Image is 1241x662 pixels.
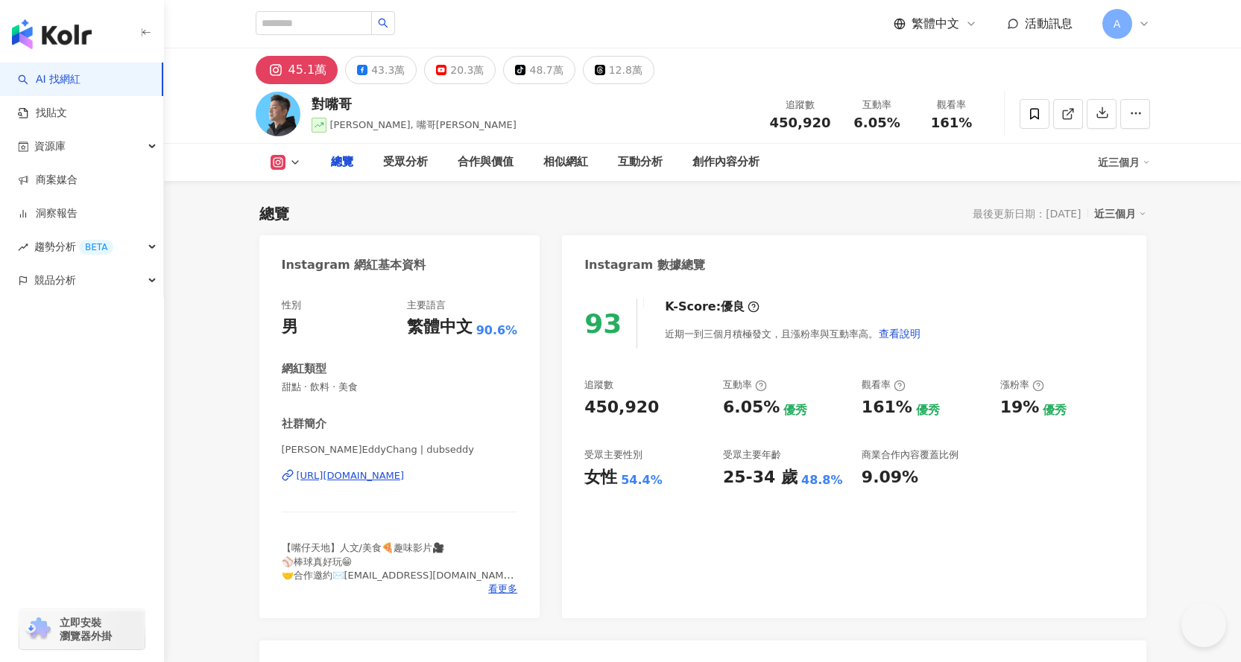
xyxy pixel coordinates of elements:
div: 漲粉率 [1000,378,1044,392]
button: 48.7萬 [503,56,575,84]
div: 近期一到三個月積極發文，且漲粉率與互動率高。 [665,319,921,348]
div: 6.05% [723,396,780,419]
div: 受眾主要性別 [584,448,642,462]
span: 90.6% [476,322,518,339]
span: 【嘴仔天地】人文/美食🍕趣味影片🎥 ⚾️棒球真好玩😁 🤝合作邀約✉️[EMAIL_ADDRESS][DOMAIN_NAME] Line貼圖已上架真冰涼👇下面連結🔗 [282,542,514,594]
div: 對嘴哥 [312,95,517,113]
button: 20.3萬 [424,56,496,84]
button: 45.1萬 [256,56,338,84]
div: 20.3萬 [450,60,484,80]
div: 48.8% [801,472,843,488]
div: 女性 [584,466,617,489]
a: 商案媒合 [18,173,78,188]
div: 近三個月 [1094,204,1146,223]
div: 優秀 [783,402,807,418]
button: 43.3萬 [345,56,417,84]
a: 洞察報告 [18,206,78,221]
iframe: Help Scout Beacon - Open [1181,602,1226,647]
span: 繁體中文 [912,16,959,32]
div: 繁體中文 [407,316,473,339]
div: 25-34 歲 [723,466,798,489]
div: 45.1萬 [288,60,327,80]
div: 43.3萬 [371,60,405,80]
div: 追蹤數 [584,378,613,392]
span: 立即安裝 瀏覽器外掛 [60,616,112,643]
span: [PERSON_NAME]EddyChang | dubseddy [282,443,518,456]
a: chrome extension立即安裝 瀏覽器外掛 [19,609,145,649]
span: [PERSON_NAME], 嘴哥[PERSON_NAME] [330,119,517,130]
span: 161% [931,115,973,130]
span: 競品分析 [34,264,76,297]
div: 網紅類型 [282,361,326,377]
span: 甜點 · 飲料 · 美食 [282,381,518,394]
div: Instagram 數據總覽 [584,257,705,273]
img: logo [12,19,92,49]
span: 活動訊息 [1025,16,1073,31]
div: 追蹤數 [770,98,831,112]
span: 看更多 [488,582,517,596]
div: 19% [1000,396,1040,419]
div: 優秀 [916,402,940,418]
div: 近三個月 [1098,150,1150,174]
div: 54.4% [621,472,663,488]
a: 找貼文 [18,106,67,121]
img: chrome extension [24,617,53,641]
div: 161% [862,396,912,419]
div: 相似網紅 [543,153,588,171]
div: 優良 [721,299,745,315]
div: 互動分析 [618,153,663,171]
button: 12.8萬 [583,56,654,84]
div: 主要語言 [407,299,446,312]
div: 受眾主要年齡 [723,448,781,462]
div: 總覽 [331,153,353,171]
div: 觀看率 [862,378,906,392]
div: 商業合作內容覆蓋比例 [862,448,959,462]
div: 社群簡介 [282,416,326,432]
div: 優秀 [1043,402,1067,418]
img: KOL Avatar [256,92,300,136]
div: K-Score : [665,299,760,315]
div: 觀看率 [923,98,980,112]
div: 450,920 [584,396,659,419]
button: 查看說明 [878,319,921,348]
span: 450,920 [770,115,831,130]
div: BETA [79,240,113,255]
span: 資源庫 [34,130,66,163]
div: 受眾分析 [383,153,428,171]
div: Instagram 網紅基本資料 [282,257,426,273]
div: 互動率 [849,98,906,112]
div: 合作與價值 [458,153,514,171]
span: A [1114,16,1121,32]
div: [URL][DOMAIN_NAME] [297,469,405,483]
span: 趨勢分析 [34,230,113,264]
div: 性別 [282,299,301,312]
span: search [378,18,388,28]
div: 男 [282,316,298,339]
a: searchAI 找網紅 [18,72,80,87]
span: 6.05% [853,115,900,130]
span: rise [18,242,28,252]
span: 查看說明 [879,328,921,340]
div: 12.8萬 [609,60,642,80]
div: 48.7萬 [529,60,563,80]
div: 總覽 [259,203,289,224]
div: 93 [584,308,622,339]
div: 互動率 [723,378,767,392]
div: 創作內容分析 [692,153,760,171]
div: 9.09% [862,466,918,489]
div: 最後更新日期：[DATE] [973,208,1081,220]
a: [URL][DOMAIN_NAME] [282,469,518,483]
